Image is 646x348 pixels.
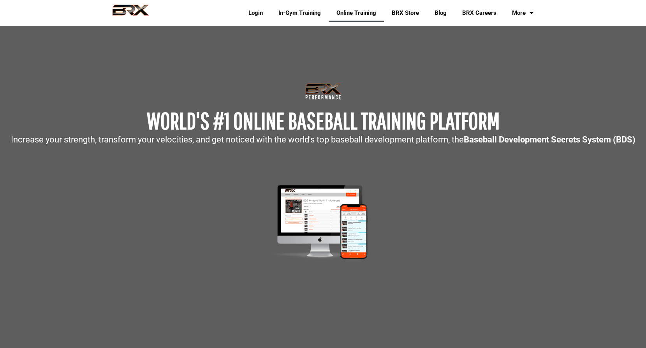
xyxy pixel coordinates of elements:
[464,135,635,144] strong: Baseball Development Secrets System (BDS)
[504,4,541,22] a: More
[329,4,384,22] a: Online Training
[105,4,156,21] img: BRX Performance
[454,4,504,22] a: BRX Careers
[271,4,329,22] a: In-Gym Training
[4,135,642,144] p: Increase your strength, transform your velocities, and get noticed with the world's top baseball ...
[241,4,271,22] a: Login
[235,4,541,22] div: Navigation Menu
[427,4,454,22] a: Blog
[304,82,342,101] img: Transparent-Black-BRX-Logo-White-Performance
[261,183,385,261] img: Mockup-2-large
[384,4,427,22] a: BRX Store
[147,107,500,134] span: WORLD'S #1 ONLINE BASEBALL TRAINING PLATFORM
